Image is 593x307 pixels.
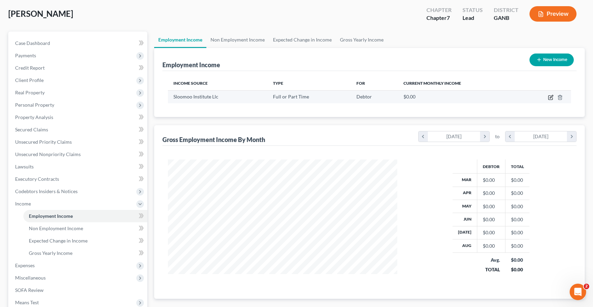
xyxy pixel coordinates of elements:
[15,114,53,120] span: Property Analysis
[529,54,574,66] button: New Income
[162,135,265,144] div: Gross Employment Income By Month
[15,188,78,194] span: Codebtors Insiders & Notices
[505,200,530,213] td: $0.00
[15,127,48,132] span: Secured Claims
[483,229,500,236] div: $0.00
[10,148,147,161] a: Unsecured Nonpriority Claims
[463,14,483,22] div: Lead
[269,32,336,48] a: Expected Change in Income
[494,14,518,22] div: GANB
[453,213,477,226] th: Jun
[483,243,500,249] div: $0.00
[15,65,45,71] span: Credit Report
[495,133,500,140] span: to
[10,136,147,148] a: Unsecured Priority Claims
[10,161,147,173] a: Lawsuits
[477,160,505,173] th: Debtor
[15,151,81,157] span: Unsecured Nonpriority Claims
[483,190,500,197] div: $0.00
[480,131,489,142] i: chevron_right
[453,187,477,200] th: Apr
[336,32,388,48] a: Gross Yearly Income
[15,164,34,169] span: Lawsuits
[15,201,31,206] span: Income
[584,284,589,289] span: 2
[356,94,372,99] span: Debtor
[273,81,283,86] span: Type
[447,14,450,21] span: 7
[15,77,44,83] span: Client Profile
[15,299,39,305] span: Means Test
[453,239,477,252] th: Aug
[10,111,147,123] a: Property Analysis
[10,173,147,185] a: Executory Contracts
[8,9,73,19] span: [PERSON_NAME]
[15,139,72,145] span: Unsecured Priority Claims
[15,287,44,293] span: SOFA Review
[463,6,483,14] div: Status
[23,222,147,235] a: Non Employment Income
[15,262,35,268] span: Expenses
[29,238,88,244] span: Expected Change in Income
[483,216,500,223] div: $0.00
[10,62,147,74] a: Credit Report
[505,131,515,142] i: chevron_left
[162,61,220,69] div: Employment Income
[273,94,309,99] span: Full or Part Time
[505,174,530,187] td: $0.00
[23,235,147,247] a: Expected Change in Income
[426,14,452,22] div: Chapter
[428,131,480,142] div: [DATE]
[505,226,530,239] td: $0.00
[154,32,206,48] a: Employment Income
[15,275,46,281] span: Miscellaneous
[419,131,428,142] i: chevron_left
[173,81,208,86] span: Income Source
[15,102,54,108] span: Personal Property
[515,131,567,142] div: [DATE]
[403,94,415,99] span: $0.00
[483,203,500,210] div: $0.00
[567,131,576,142] i: chevron_right
[453,174,477,187] th: Mar
[15,52,36,58] span: Payments
[29,213,73,219] span: Employment Income
[15,90,45,95] span: Real Property
[511,257,524,263] div: $0.00
[356,81,365,86] span: For
[29,225,83,231] span: Non Employment Income
[23,247,147,259] a: Gross Yearly Income
[403,81,461,86] span: Current Monthly Income
[453,200,477,213] th: May
[173,94,218,99] span: Sloomoo Institute Llc
[453,226,477,239] th: [DATE]
[505,213,530,226] td: $0.00
[494,6,518,14] div: District
[570,284,586,300] iframe: Intercom live chat
[10,123,147,136] a: Secured Claims
[23,210,147,222] a: Employment Income
[483,257,500,263] div: Avg.
[29,250,72,256] span: Gross Yearly Income
[483,177,500,184] div: $0.00
[505,239,530,252] td: $0.00
[10,284,147,296] a: SOFA Review
[206,32,269,48] a: Non Employment Income
[10,37,147,49] a: Case Dashboard
[505,187,530,200] td: $0.00
[529,6,577,22] button: Preview
[483,266,500,273] div: TOTAL
[511,266,524,273] div: $0.00
[505,160,530,173] th: Total
[15,176,59,182] span: Executory Contracts
[15,40,50,46] span: Case Dashboard
[426,6,452,14] div: Chapter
